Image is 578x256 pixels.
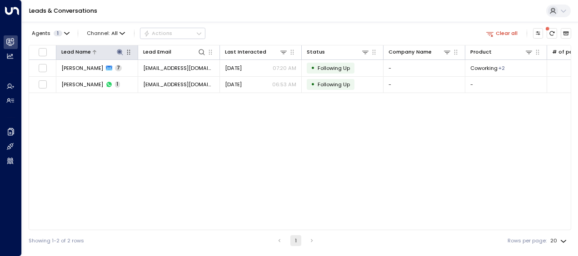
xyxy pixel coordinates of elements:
span: Sep 11, 2025 [225,81,242,88]
button: Channel:All [84,28,128,38]
span: info@warringtontravel.co.uk [143,64,214,72]
div: Status [307,48,369,56]
span: Following Up [318,64,350,72]
div: Last Interacted [225,48,266,56]
div: Lead Name [61,48,91,56]
span: 1 [54,30,62,36]
div: Lead Email [143,48,171,56]
span: All [111,30,118,36]
div: Product [470,48,492,56]
p: 06:53 AM [272,81,296,88]
span: Daniel Rourke [61,64,103,72]
button: page 1 [290,235,301,246]
span: 7 [115,65,122,71]
span: 1 [115,81,120,88]
span: info@warringtontravel.co.uk [143,81,214,88]
span: Sep 26, 2025 [225,64,242,72]
div: Company Name [389,48,451,56]
div: Last Interacted [225,48,288,56]
div: Showing 1-2 of 2 rows [29,237,84,245]
span: There are new threads available. Refresh the grid to view the latest updates. [547,28,557,39]
span: Toggle select all [38,48,47,57]
div: Membership,Private Office [498,64,505,72]
span: Daniel Rourke [61,81,103,88]
span: Coworking [470,64,498,72]
button: Agents1 [29,28,72,38]
div: Product [470,48,533,56]
span: Agents [32,31,50,36]
span: Toggle select row [38,80,47,89]
div: Lead Name [61,48,124,56]
div: • [311,78,315,90]
td: - [384,77,465,93]
div: Status [307,48,325,56]
span: Channel: [84,28,128,38]
div: Actions [144,30,172,36]
div: 20 [550,235,568,246]
span: Following Up [318,81,350,88]
div: • [311,62,315,74]
span: Toggle select row [38,64,47,73]
td: - [465,77,547,93]
button: Clear all [483,28,521,38]
label: Rows per page: [508,237,547,245]
nav: pagination navigation [274,235,318,246]
div: Button group with a nested menu [140,28,205,39]
div: Lead Email [143,48,206,56]
button: Actions [140,28,205,39]
td: - [384,60,465,76]
button: Archived Leads [561,28,571,39]
button: Customize [533,28,543,39]
a: Leads & Conversations [29,7,97,15]
p: 07:20 AM [273,64,296,72]
div: Company Name [389,48,432,56]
